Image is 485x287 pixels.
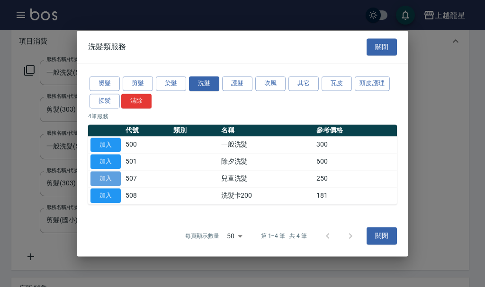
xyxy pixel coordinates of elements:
[123,76,153,91] button: 剪髮
[171,124,219,137] th: 類別
[219,153,314,170] td: 除夕洗髮
[90,138,121,152] button: 加入
[123,124,171,137] th: 代號
[123,170,171,187] td: 507
[222,76,252,91] button: 護髮
[314,136,397,153] td: 300
[90,94,120,108] button: 接髮
[288,76,319,91] button: 其它
[90,155,121,169] button: 加入
[123,136,171,153] td: 500
[189,76,219,91] button: 洗髮
[219,124,314,137] th: 名稱
[121,94,152,108] button: 清除
[88,112,397,121] p: 4 筆服務
[219,187,314,204] td: 洗髮卡200
[355,76,390,91] button: 頭皮護理
[123,153,171,170] td: 501
[223,223,246,249] div: 50
[90,188,121,203] button: 加入
[185,232,219,240] p: 每頁顯示數量
[322,76,352,91] button: 瓦皮
[261,232,307,240] p: 第 1–4 筆 共 4 筆
[156,76,186,91] button: 染髮
[88,42,126,52] span: 洗髮類服務
[314,170,397,187] td: 250
[314,153,397,170] td: 600
[367,38,397,56] button: 關閉
[90,76,120,91] button: 燙髮
[123,187,171,204] td: 508
[219,136,314,153] td: 一般洗髮
[219,170,314,187] td: 兒童洗髮
[314,124,397,137] th: 參考價格
[255,76,286,91] button: 吹風
[90,171,121,186] button: 加入
[367,227,397,245] button: 關閉
[314,187,397,204] td: 181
